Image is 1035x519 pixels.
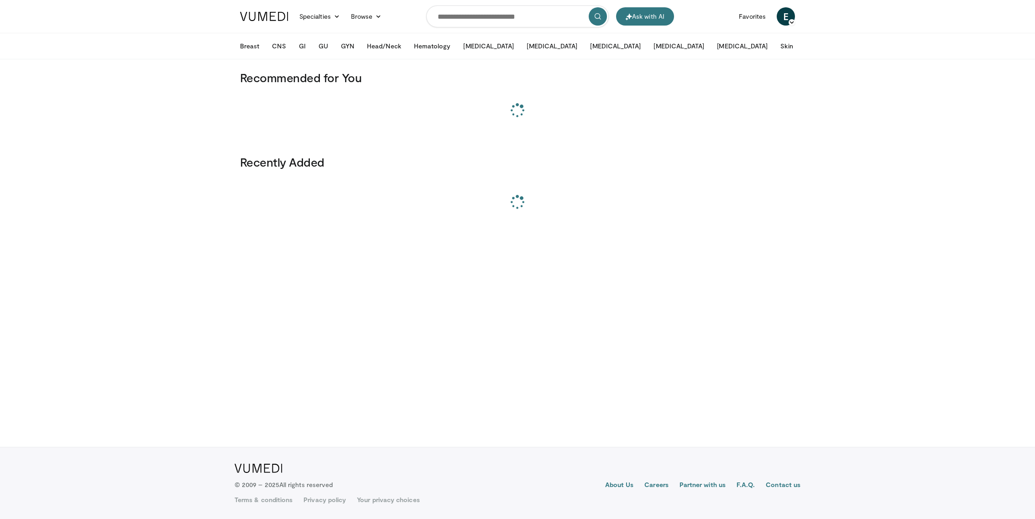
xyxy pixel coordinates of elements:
a: Browse [345,7,387,26]
span: All rights reserved [279,481,333,488]
img: VuMedi Logo [240,12,288,21]
button: [MEDICAL_DATA] [648,37,710,55]
button: CNS [267,37,291,55]
a: Specialties [294,7,345,26]
input: Search topics, interventions [426,5,609,27]
button: GU [313,37,334,55]
button: Skin [775,37,798,55]
a: Terms & conditions [235,495,293,504]
a: Favorites [733,7,771,26]
img: VuMedi Logo [235,464,282,473]
h3: Recommended for You [240,70,795,85]
a: Privacy policy [303,495,346,504]
button: [MEDICAL_DATA] [458,37,519,55]
button: Head/Neck [361,37,407,55]
button: GYN [335,37,360,55]
a: About Us [605,480,634,491]
h3: Recently Added [240,155,795,169]
button: Breast [235,37,265,55]
a: Careers [644,480,669,491]
p: © 2009 – 2025 [235,480,333,489]
a: Partner with us [680,480,726,491]
button: [MEDICAL_DATA] [521,37,583,55]
a: Your privacy choices [357,495,419,504]
button: Hematology [408,37,456,55]
button: [MEDICAL_DATA] [585,37,646,55]
button: GI [293,37,311,55]
a: Contact us [766,480,800,491]
button: [MEDICAL_DATA] [711,37,773,55]
button: Ask with AI [616,7,674,26]
a: F.A.Q. [737,480,755,491]
a: E [777,7,795,26]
